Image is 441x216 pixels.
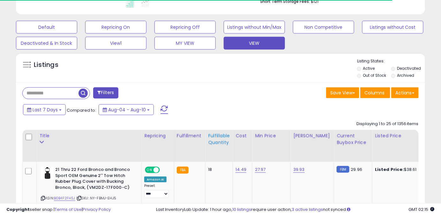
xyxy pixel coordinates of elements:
[156,207,435,213] div: Last InventoryLab Update: 1 hour ago, require user action, not synced.
[6,206,30,212] strong: Copyright
[144,132,171,139] div: Repricing
[83,206,111,212] a: Privacy Policy
[363,73,386,78] label: Out of Stock
[146,167,153,173] span: ON
[108,107,146,113] span: Aug-04 - Aug-10
[360,87,390,98] button: Columns
[362,21,423,34] button: Listings without Cost
[337,166,349,173] small: FBM
[292,206,323,212] a: 3 active listings
[375,167,428,172] div: $38.61
[391,87,419,98] button: Actions
[16,21,77,34] button: Default
[55,206,82,212] a: Terms of Use
[67,107,96,113] span: Compared to:
[33,107,58,113] span: Last 7 Days
[337,132,370,146] div: Current Buybox Price
[397,66,421,71] label: Deactivated
[85,37,146,50] button: View1
[208,167,228,172] div: 18
[364,90,385,96] span: Columns
[375,132,430,139] div: Listed Price
[34,60,58,69] h5: Listings
[144,184,169,198] div: Preset:
[293,132,331,139] div: [PERSON_NAME]
[356,121,419,127] div: Displaying 1 to 25 of 1356 items
[93,87,118,99] button: Filters
[397,73,415,78] label: Archived
[293,21,354,34] button: Non Competitive
[235,166,246,173] a: 14.49
[224,21,285,34] button: Listings without Min/Max
[409,206,435,212] span: 2025-08-18 02:15 GMT
[233,206,251,212] a: 10 listings
[293,166,305,173] a: 39.93
[235,132,250,139] div: Cost
[41,167,54,180] img: 31-FxWv-KbL._SL40_.jpg
[76,196,116,201] span: | SKU: NY-FBMJ-EHJ5
[208,132,230,146] div: Fulfillable Quantity
[54,196,75,201] a: B0B4F2FHSJ
[255,166,266,173] a: 27.97
[357,58,425,64] p: Listing States:
[363,66,375,71] label: Active
[375,166,404,172] b: Listed Price:
[177,167,189,174] small: FBA
[154,37,216,50] button: MY VIEW
[177,132,203,139] div: Fulfillment
[224,37,285,50] button: VIEW
[23,104,66,115] button: Last 7 Days
[159,167,169,173] span: OFF
[99,104,154,115] button: Aug-04 - Aug-10
[351,166,363,172] span: 29.96
[255,132,288,139] div: Min Price
[16,37,77,50] button: Deactivated & In Stock
[85,21,146,34] button: Repricing On
[326,87,359,98] button: Save View
[55,167,133,192] b: 21 Thru 22 Ford Bronco and Bronco Sport OEM Genuine 2'' Tow Hitch Rubber Plug Cover with Bucking ...
[6,207,111,213] div: seller snap | |
[154,21,216,34] button: Repricing Off
[39,132,139,139] div: Title
[144,177,167,182] div: Amazon AI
